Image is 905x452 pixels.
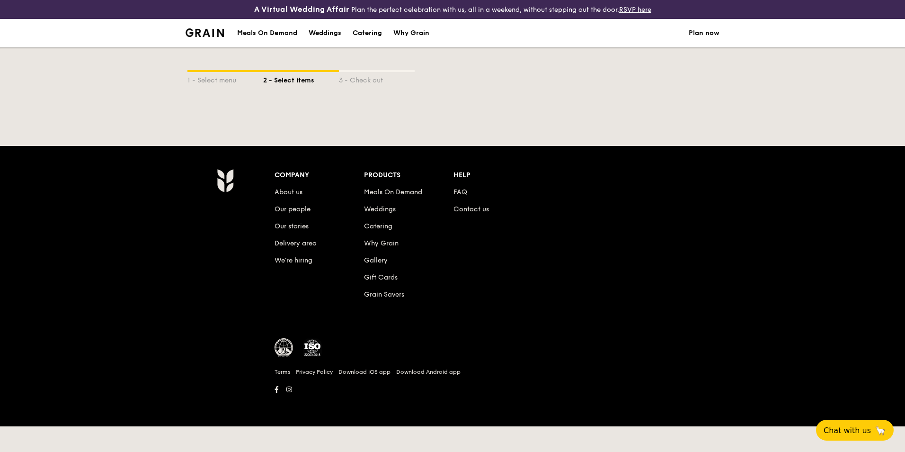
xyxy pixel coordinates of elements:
[275,338,293,357] img: MUIS Halal Certified
[275,368,290,376] a: Terms
[364,205,396,213] a: Weddings
[275,239,317,247] a: Delivery area
[180,396,725,404] h6: Revision
[296,368,333,376] a: Privacy Policy
[231,19,303,47] a: Meals On Demand
[217,169,233,192] img: AYc88T3wAAAABJRU5ErkJggg==
[338,368,390,376] a: Download iOS app
[186,28,224,37] a: Logotype
[275,222,309,230] a: Our stories
[364,188,422,196] a: Meals On Demand
[347,19,388,47] a: Catering
[309,19,341,47] div: Weddings
[824,426,871,435] span: Chat with us
[689,19,719,47] a: Plan now
[353,19,382,47] div: Catering
[254,4,349,15] h4: A Virtual Wedding Affair
[180,4,725,15] div: Plan the perfect celebration with us, all in a weekend, without stepping out the door.
[364,239,399,247] a: Why Grain
[619,6,651,14] a: RSVP here
[339,72,415,85] div: 3 - Check out
[816,420,894,441] button: Chat with us🦙
[364,169,453,182] div: Products
[275,256,312,264] a: We’re hiring
[263,72,339,85] div: 2 - Select items
[453,205,489,213] a: Contact us
[275,205,311,213] a: Our people
[396,368,461,376] a: Download Android app
[364,273,398,281] a: Gift Cards
[237,19,297,47] div: Meals On Demand
[303,19,347,47] a: Weddings
[303,338,322,357] img: ISO Certified
[275,169,364,182] div: Company
[364,290,404,298] a: Grain Savers
[275,188,302,196] a: About us
[875,425,886,436] span: 🦙
[393,19,429,47] div: Why Grain
[364,222,392,230] a: Catering
[187,72,263,85] div: 1 - Select menu
[453,169,543,182] div: Help
[453,188,467,196] a: FAQ
[364,256,388,264] a: Gallery
[186,28,224,37] img: Grain
[388,19,435,47] a: Why Grain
